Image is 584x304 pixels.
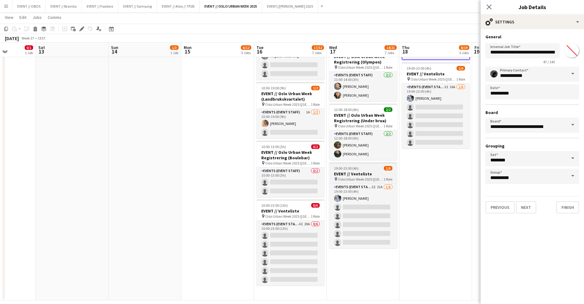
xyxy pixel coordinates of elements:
[311,203,320,208] span: 0/6
[256,91,325,102] h3: EVENT // Oslo Urban Week (Landbrukskvartalet)
[411,77,456,81] span: Oslo Urban Week 2025 ([GEOGRAPHIC_DATA])
[516,201,536,213] button: Next
[485,34,579,40] h3: General
[384,166,392,171] span: 1/6
[402,62,470,148] app-job-card: 19:00-23:00 (4h)1/6EVENT // Venteliste Oslo Urban Week 2025 ([GEOGRAPHIC_DATA])1 RoleEvents (Even...
[111,45,118,50] span: Sun
[261,86,286,90] span: 10:00-19:00 (9h)
[474,48,479,55] span: 19
[481,3,584,11] h3: Job Details
[402,84,470,148] app-card-role: Events (Event Staff)3I16A1/619:00-23:00 (4h)[PERSON_NAME]
[384,107,392,112] span: 2/2
[48,15,61,20] span: Comms
[170,50,178,55] div: 1 Job
[402,71,470,77] h3: EVENT // Venteliste
[38,45,45,50] span: Sat
[334,166,359,171] span: 19:00-23:00 (4h)
[402,45,409,50] span: Thu
[256,221,325,285] app-card-role: Events (Event Staff)4I20A0/610:00-23:00 (13h)
[157,0,200,12] button: EVENT // Atea // TP2B
[311,161,320,165] span: 1 Role
[556,201,579,213] button: Finish
[38,36,46,40] div: CEST
[256,45,263,50] span: Tue
[183,48,192,55] span: 15
[329,112,397,123] h3: EVENT // Oslo Urban Week Registrering (Under brua)
[25,45,33,50] span: 0/1
[401,48,409,55] span: 18
[459,45,469,50] span: 8/19
[265,161,311,165] span: Oslo Urban Week 2025 ([GEOGRAPHIC_DATA])
[5,35,19,41] div: [DATE]
[338,65,384,70] span: Oslo Urban Week 2025 ([GEOGRAPHIC_DATA])
[265,214,311,219] span: Oslo Urban Week 2025 ([GEOGRAPHIC_DATA])
[538,60,560,64] span: 47 / 140
[25,50,33,55] div: 1 Job
[170,45,179,50] span: 1/3
[384,65,392,70] span: 1 Role
[338,177,384,181] span: Oslo Urban Week 2025 ([GEOGRAPHIC_DATA])
[262,0,318,12] button: EVENT//[PERSON_NAME] 2025
[118,0,157,12] button: EVENT // Samsung
[184,45,192,50] span: Mon
[256,168,325,197] app-card-role: Events (Event Staff)0/210:00-13:00 (3h)
[256,141,325,197] app-job-card: 10:00-13:00 (3h)0/2EVENT // Oslo Urban Week Registrering (Boulebar) Oslo Urban Week 2025 ([GEOGRA...
[485,110,579,115] h3: Board
[329,171,397,177] h3: EVENT // Venteliste
[311,102,320,107] span: 1 Role
[2,13,16,21] a: View
[329,72,397,101] app-card-role: Events (Event Staff)2/211:00-14:00 (3h)[PERSON_NAME][PERSON_NAME]
[329,54,397,65] h3: EVENT // Oslo Urban Week Registrering (Olympen)
[241,50,251,55] div: 3 Jobs
[19,15,26,20] span: Edit
[407,66,431,71] span: 19:00-23:00 (4h)
[312,50,324,55] div: 7 Jobs
[311,214,320,219] span: 1 Role
[20,36,35,40] span: Week 37
[256,109,325,138] app-card-role: Events (Event Staff)1A1/210:00-19:00 (9h)[PERSON_NAME]
[329,162,397,248] app-job-card: 19:00-23:00 (4h)1/6EVENT // Venteliste Oslo Urban Week 2025 ([GEOGRAPHIC_DATA])1 RoleEvents (Even...
[384,124,392,128] span: 1 Role
[46,0,82,12] button: EVENT // Bravida
[329,104,397,160] app-job-card: 12:00-18:00 (6h)2/2EVENT // Oslo Urban Week Registrering (Under brua) Oslo Urban Week 2025 ([GEOG...
[256,208,325,214] h3: EVENT // Venteliste
[110,48,118,55] span: 14
[256,199,325,285] app-job-card: 10:00-23:00 (13h)0/6EVENT // Venteliste Oslo Urban Week 2025 ([GEOGRAPHIC_DATA])1 RoleEvents (Eve...
[474,45,479,50] span: Fri
[329,184,397,248] app-card-role: Events (Event Staff)3I21A1/619:00-23:00 (4h)[PERSON_NAME]
[481,15,584,29] div: Settings
[311,144,320,149] span: 0/2
[328,48,337,55] span: 17
[17,13,29,21] a: Edit
[5,15,13,20] span: View
[30,13,44,21] a: Jobs
[200,0,262,12] button: EVENT // OSLO URBAN WEEK 2025
[33,15,42,20] span: Jobs
[459,50,469,55] div: 5 Jobs
[311,86,320,90] span: 1/2
[45,13,64,21] a: Comms
[261,144,286,149] span: 10:00-13:00 (3h)
[37,48,45,55] span: 13
[312,45,324,50] span: 17/32
[334,107,359,112] span: 12:00-18:00 (6h)
[385,50,396,55] div: 7 Jobs
[384,177,392,181] span: 1 Role
[265,102,311,107] span: Oslo Urban Week 2025 ([GEOGRAPHIC_DATA])
[261,203,288,208] span: 10:00-23:00 (13h)
[329,45,397,101] app-job-card: 11:00-14:00 (3h)2/2EVENT // Oslo Urban Week Registrering (Olympen) Oslo Urban Week 2025 ([GEOGRAP...
[485,201,515,213] button: Previous
[384,45,397,50] span: 14/21
[256,150,325,161] h3: EVENT // Oslo Urban Week Registrering (Boulebar)
[329,130,397,160] app-card-role: Events (Event Staff)2/212:00-18:00 (6h)[PERSON_NAME][PERSON_NAME]
[256,82,325,138] app-job-card: 10:00-19:00 (9h)1/2EVENT // Oslo Urban Week (Landbrukskvartalet) Oslo Urban Week 2025 ([GEOGRAPHI...
[338,124,384,128] span: Oslo Urban Week 2025 ([GEOGRAPHIC_DATA])
[255,48,263,55] span: 16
